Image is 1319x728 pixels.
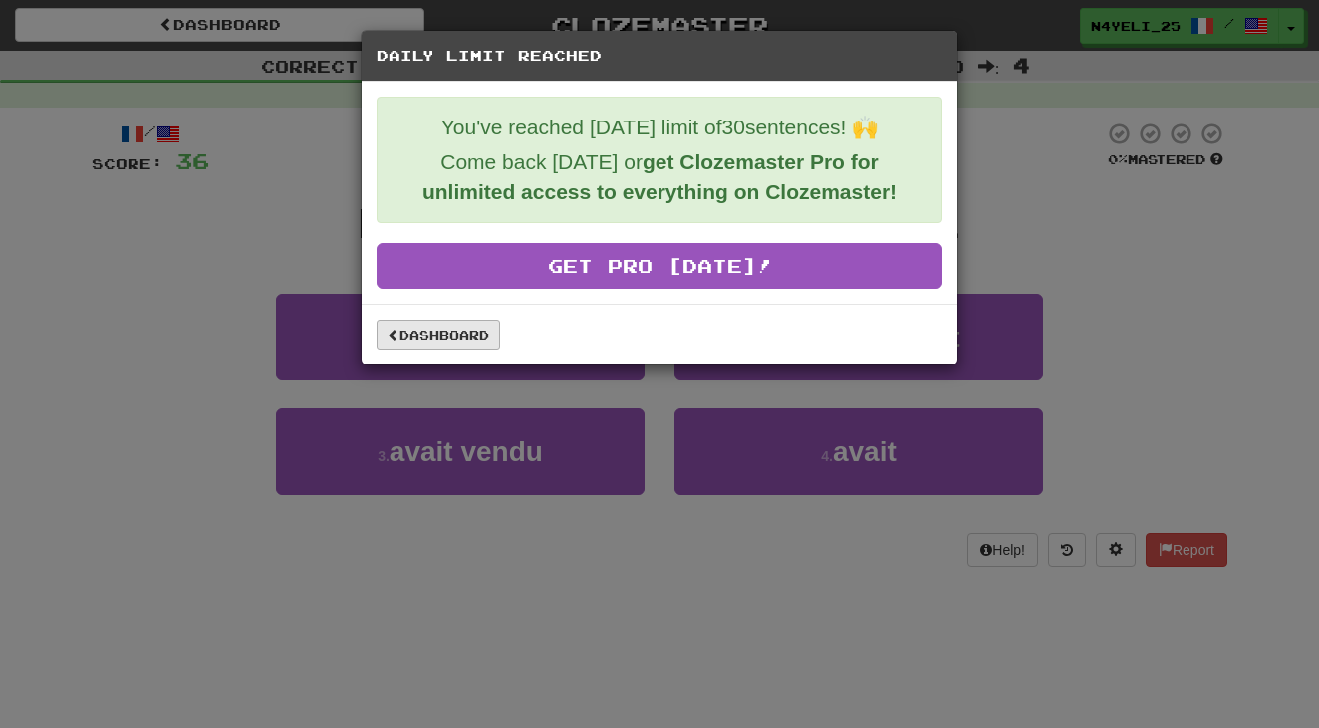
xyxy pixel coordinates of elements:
[393,147,926,207] p: Come back [DATE] or
[377,46,942,66] h5: Daily Limit Reached
[422,150,897,203] strong: get Clozemaster Pro for unlimited access to everything on Clozemaster!
[393,113,926,142] p: You've reached [DATE] limit of 30 sentences! 🙌
[377,243,942,289] a: Get Pro [DATE]!
[377,320,500,350] a: Dashboard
